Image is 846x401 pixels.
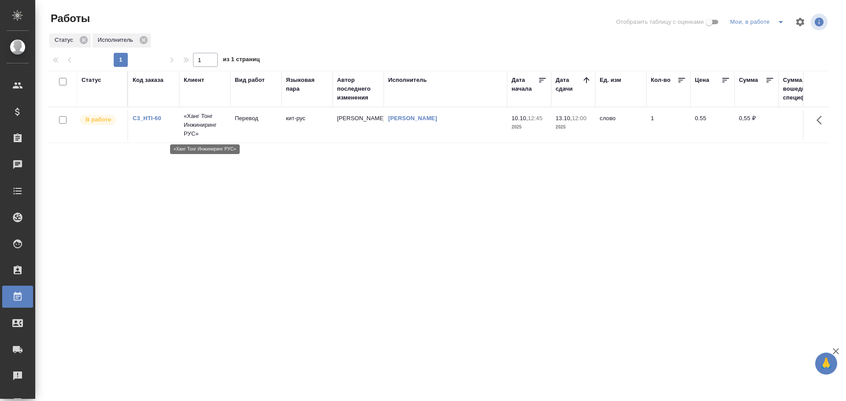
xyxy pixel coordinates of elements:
div: Статус [82,76,101,85]
div: Клиент [184,76,204,85]
div: Исполнитель [388,76,427,85]
p: 12:00 [572,115,586,121]
span: Работы [48,11,90,26]
span: 🙏 [819,354,834,373]
a: C3_HTI-60 [133,115,161,121]
div: Сумма [739,76,758,85]
p: 10.10, [512,115,528,121]
div: Кол-во [651,76,671,85]
span: из 1 страниц [223,54,260,67]
p: Перевод [235,114,277,123]
button: 🙏 [815,353,837,375]
p: 2025 [556,123,591,132]
p: 2025 [512,123,547,132]
div: Ед. изм [600,76,621,85]
a: [PERSON_NAME] [388,115,437,121]
p: В работе [85,115,111,124]
button: Здесь прячутся важные кнопки [811,110,832,131]
p: Статус [55,36,76,44]
td: [PERSON_NAME] [333,110,384,140]
div: split button [728,15,790,29]
div: Языковая пара [286,76,328,93]
div: Цена [695,76,709,85]
td: 0,55 ₽ [735,110,779,140]
p: Исполнитель [98,36,136,44]
div: Исполнитель выполняет работу [79,114,123,126]
td: 1 [646,110,690,140]
div: Исполнитель [93,33,151,48]
td: 0.55 [690,110,735,140]
div: Вид работ [235,76,265,85]
p: «Ханг Тонг Инжиниринг РУС» [184,112,226,138]
td: кит-рус [282,110,333,140]
div: Автор последнего изменения [337,76,379,102]
div: Код заказа [133,76,163,85]
p: 12:45 [528,115,542,121]
div: Дата начала [512,76,538,93]
span: Отобразить таблицу с оценками [616,18,704,26]
p: 13.10, [556,115,572,121]
div: Дата сдачи [556,76,582,93]
div: Статус [49,33,91,48]
div: Сумма, вошедшая в спецификацию [783,76,827,102]
td: слово [595,110,646,140]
